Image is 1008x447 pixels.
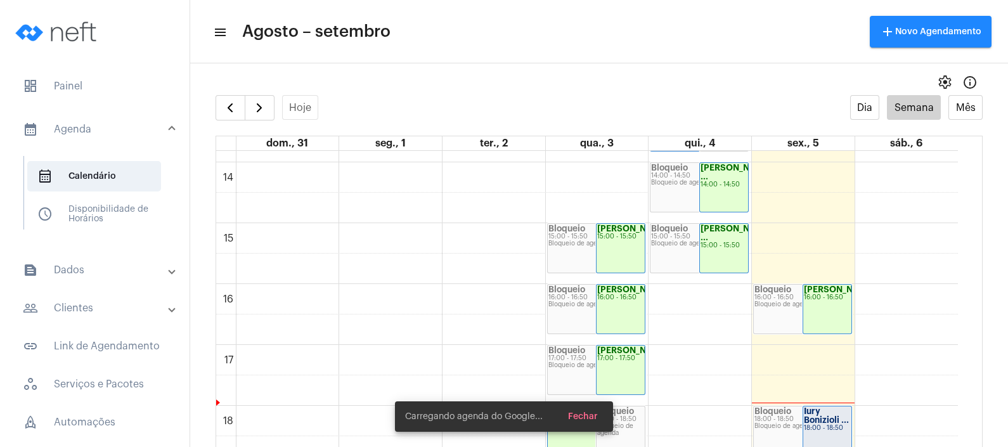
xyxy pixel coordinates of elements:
[23,262,169,278] mat-panel-title: Dados
[10,6,105,57] img: logo-neft-novo-2.png
[27,199,161,230] span: Disponibilidade de Horários
[651,224,688,233] strong: Bloqueio
[870,16,992,48] button: Novo Agendamento
[8,293,190,323] mat-expansion-panel-header: sidenav iconClientes
[937,75,952,90] span: settings
[957,70,983,95] button: Info
[37,169,53,184] span: sidenav icon
[888,136,925,150] a: 6 de setembro de 2025
[13,407,177,437] span: Automações
[282,95,319,120] button: Hoje
[221,294,236,305] div: 16
[221,233,236,244] div: 15
[651,164,688,172] strong: Bloqueio
[754,407,791,415] strong: Bloqueio
[948,95,983,120] button: Mês
[23,339,38,354] mat-icon: sidenav icon
[651,240,747,247] div: Bloqueio de agenda
[548,294,645,301] div: 16:00 - 16:50
[242,22,391,42] span: Agosto – setembro
[568,412,598,421] span: Fechar
[477,136,510,150] a: 2 de setembro de 2025
[23,79,38,94] span: sidenav icon
[701,164,772,181] strong: [PERSON_NAME] ...
[13,369,177,399] span: Serviços e Pacotes
[597,224,676,233] strong: [PERSON_NAME]...
[597,346,676,354] strong: [PERSON_NAME]...
[804,285,882,294] strong: [PERSON_NAME]...
[754,416,851,423] div: 18:00 - 18:50
[701,242,747,249] div: 15:00 - 15:50
[962,75,978,90] mat-icon: Info
[887,95,941,120] button: Semana
[221,415,236,427] div: 18
[597,355,644,362] div: 17:00 - 17:50
[222,354,236,366] div: 17
[37,207,53,222] span: sidenav icon
[8,109,190,150] mat-expansion-panel-header: sidenav iconAgenda
[373,136,408,150] a: 1 de setembro de 2025
[804,294,851,301] div: 16:00 - 16:50
[245,95,275,120] button: Próximo Semana
[880,27,981,36] span: Novo Agendamento
[701,224,772,242] strong: [PERSON_NAME] ...
[932,70,957,95] button: settings
[597,294,644,301] div: 16:00 - 16:50
[548,301,645,308] div: Bloqueio de agenda
[850,95,880,120] button: Dia
[804,407,849,424] strong: Iury Bonizioli ...
[785,136,822,150] a: 5 de setembro de 2025
[23,122,169,137] mat-panel-title: Agenda
[651,172,747,179] div: 14:00 - 14:50
[13,331,177,361] span: Link de Agendamento
[754,301,851,308] div: Bloqueio de agenda
[27,161,161,191] span: Calendário
[548,240,645,247] div: Bloqueio de agenda
[405,410,543,423] span: Carregando agenda do Google...
[754,285,791,294] strong: Bloqueio
[548,285,585,294] strong: Bloqueio
[682,136,718,150] a: 4 de setembro de 2025
[23,262,38,278] mat-icon: sidenav icon
[23,301,169,316] mat-panel-title: Clientes
[23,415,38,430] span: sidenav icon
[8,150,190,247] div: sidenav iconAgenda
[804,425,851,432] div: 18:00 - 18:50
[597,233,644,240] div: 15:00 - 15:50
[221,172,236,183] div: 14
[216,95,245,120] button: Semana Anterior
[880,24,895,39] mat-icon: add
[548,233,645,240] div: 15:00 - 15:50
[548,346,585,354] strong: Bloqueio
[264,136,311,150] a: 31 de agosto de 2025
[548,362,645,369] div: Bloqueio de agenda
[651,233,747,240] div: 15:00 - 15:50
[651,179,747,186] div: Bloqueio de agenda
[754,294,851,301] div: 16:00 - 16:50
[23,301,38,316] mat-icon: sidenav icon
[548,224,585,233] strong: Bloqueio
[597,285,676,294] strong: [PERSON_NAME]...
[548,355,645,362] div: 17:00 - 17:50
[754,423,851,430] div: Bloqueio de agenda
[23,122,38,137] mat-icon: sidenav icon
[213,25,226,40] mat-icon: sidenav icon
[8,255,190,285] mat-expansion-panel-header: sidenav iconDados
[13,71,177,101] span: Painel
[701,181,747,188] div: 14:00 - 14:50
[558,405,608,428] button: Fechar
[23,377,38,392] span: sidenav icon
[578,136,616,150] a: 3 de setembro de 2025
